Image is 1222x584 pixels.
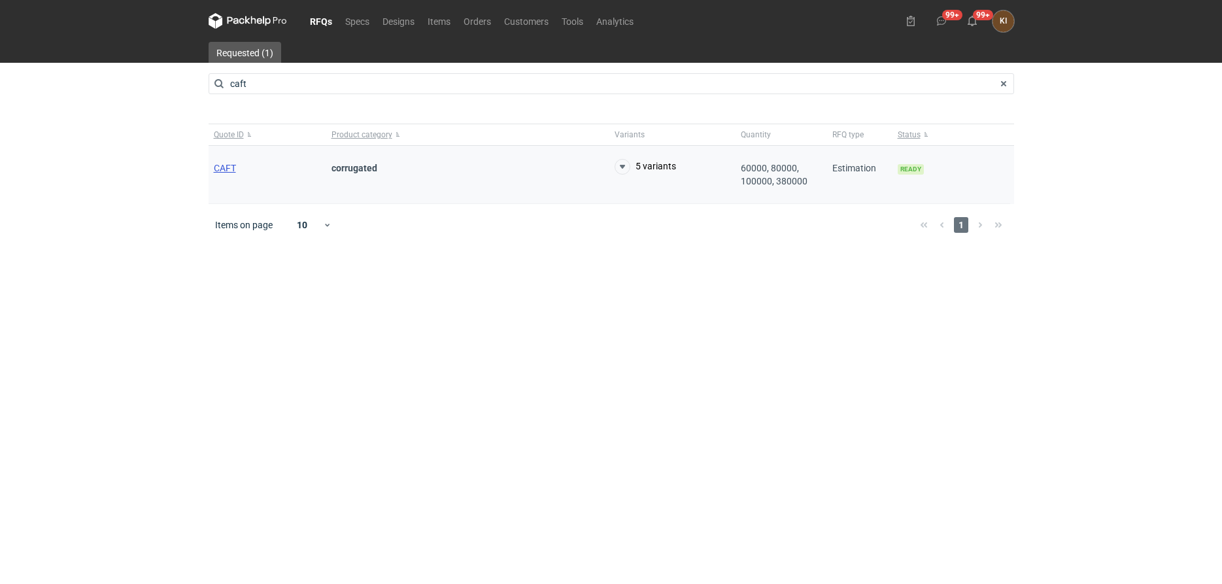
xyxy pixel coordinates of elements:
button: 5 variants [615,159,676,175]
span: 1 [954,217,968,233]
strong: corrugated [331,163,377,173]
button: 99+ [962,10,983,31]
a: RFQs [303,13,339,29]
span: 60000, 80000, 100000, 380000 [741,163,807,186]
a: Analytics [590,13,640,29]
span: Ready [898,164,924,175]
button: Product category [326,124,609,145]
a: Orders [457,13,498,29]
a: Tools [555,13,590,29]
button: Status [892,124,1010,145]
span: Variants [615,129,645,140]
a: Items [421,13,457,29]
span: Quantity [741,129,771,140]
a: Specs [339,13,376,29]
div: Karolina Idkowiak [993,10,1014,32]
span: RFQ type [832,129,864,140]
a: Requested (1) [209,42,281,63]
button: KI [993,10,1014,32]
span: Quote ID [214,129,244,140]
span: Status [898,129,921,140]
a: Designs [376,13,421,29]
div: 10 [281,216,324,234]
span: Items on page [215,218,273,232]
svg: Packhelp Pro [209,13,287,29]
span: Product category [331,129,392,140]
div: Estimation [827,146,892,204]
button: 99+ [931,10,952,31]
a: CAFT [214,163,236,173]
button: Quote ID [209,124,326,145]
a: Customers [498,13,555,29]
